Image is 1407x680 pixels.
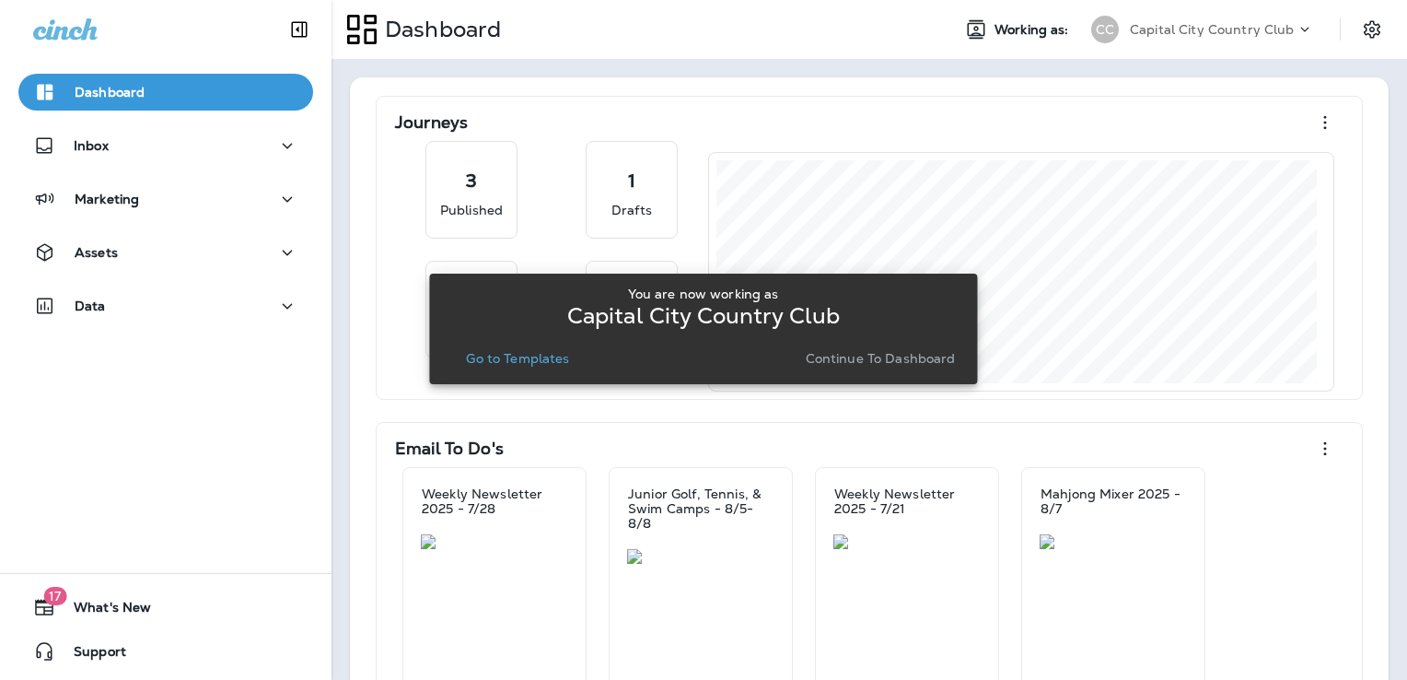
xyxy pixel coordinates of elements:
p: Journeys [395,113,468,132]
p: Capital City Country Club [567,309,841,323]
button: Collapse Sidebar [273,11,325,48]
span: 17 [43,587,66,605]
p: Go to Templates [466,351,569,366]
button: Marketing [18,181,313,217]
button: Continue to Dashboard [798,346,963,371]
div: CC [1091,16,1119,43]
p: Email To Do's [395,440,504,458]
button: Inbox [18,127,313,164]
button: 17What's New [18,589,313,626]
button: Support [18,633,313,670]
p: Inbox [74,138,109,153]
p: Continue to Dashboard [806,351,956,366]
p: Capital City Country Club [1130,22,1295,37]
p: Mahjong Mixer 2025 - 8/7 [1041,487,1186,516]
p: Data [75,299,106,313]
button: Assets [18,234,313,271]
span: Working as: [994,22,1073,38]
img: cbd6c821-b800-4a64-adc0-5702567f14c0.jpg [1040,534,1187,549]
p: You are now working as [628,287,778,301]
span: Support [55,644,126,666]
button: Settings [1355,13,1389,46]
span: What's New [55,600,151,622]
p: Dashboard [378,16,501,43]
p: Dashboard [75,85,145,100]
p: Weekly Newsletter 2025 - 7/28 [422,487,567,516]
img: b3d74984-713d-4c9f-bb8e-276b7cff21dc.jpg [421,534,568,549]
button: Go to Templates [459,346,576,371]
p: Marketing [75,192,139,206]
p: Assets [75,245,118,260]
button: Dashboard [18,74,313,111]
button: Data [18,287,313,324]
